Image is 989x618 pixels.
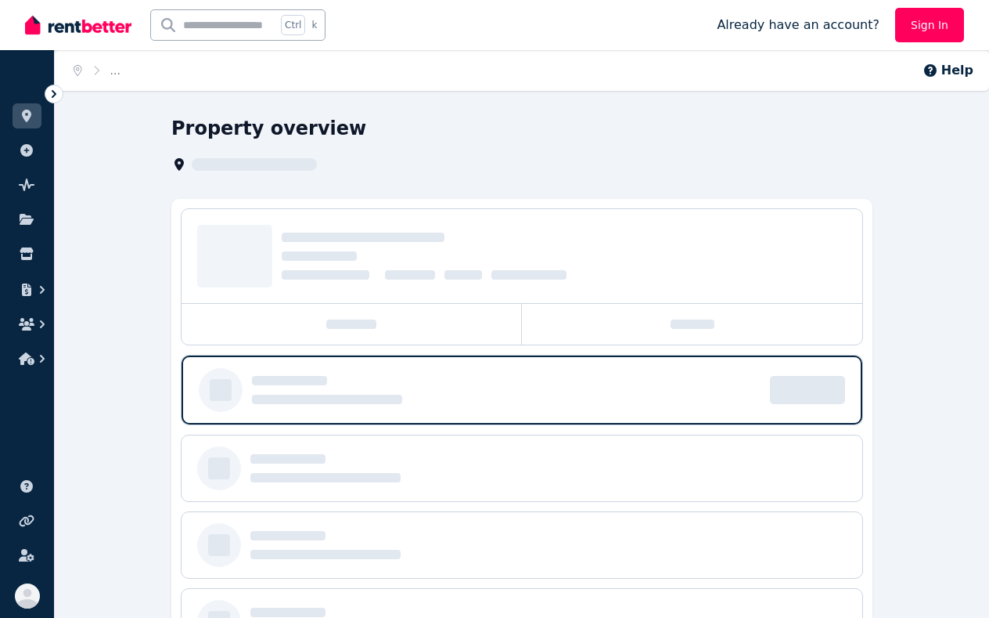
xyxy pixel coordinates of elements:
span: Already have an account? [717,16,879,34]
span: ... [110,64,120,77]
a: Sign In [895,8,964,42]
nav: Breadcrumb [55,50,139,91]
button: Help [922,61,973,80]
h1: Property overview [171,116,366,141]
img: RentBetter [25,13,131,37]
span: k [311,19,317,31]
span: Ctrl [281,15,305,35]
